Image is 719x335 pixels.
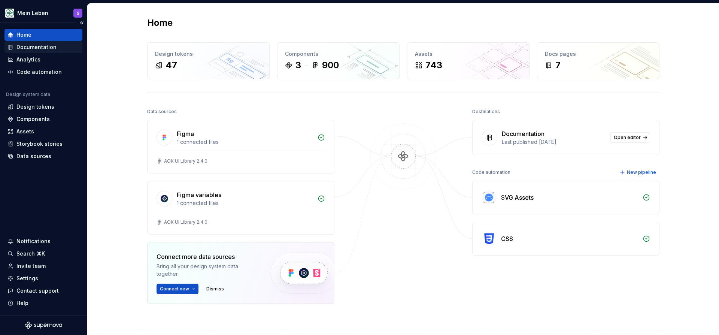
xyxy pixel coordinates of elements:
[4,150,82,162] a: Data sources
[16,31,31,39] div: Home
[147,120,334,173] a: Figma1 connected filesAOK UI Library 2.4.0
[177,199,313,207] div: 1 connected files
[537,42,659,79] a: Docs pages7
[177,190,221,199] div: Figma variables
[4,285,82,297] button: Contact support
[16,287,59,295] div: Contact support
[415,50,522,58] div: Assets
[4,138,82,150] a: Storybook stories
[627,169,656,175] span: New pipeline
[4,101,82,113] a: Design tokens
[4,126,82,138] a: Assets
[177,129,194,138] div: Figma
[610,132,650,143] a: Open editor
[425,59,442,71] div: 743
[203,284,227,294] button: Dismiss
[157,263,258,278] div: Bring all your design system data together.
[206,286,224,292] span: Dismiss
[295,59,301,71] div: 3
[16,275,38,282] div: Settings
[16,238,51,245] div: Notifications
[16,68,62,76] div: Code automation
[407,42,530,79] a: Assets743
[164,158,207,164] div: AOK UI Library 2.4.0
[160,286,189,292] span: Connect new
[16,56,40,63] div: Analytics
[1,5,85,21] button: Mein LebenS
[157,252,258,261] div: Connect more data sources
[502,129,544,138] div: Documentation
[157,284,198,294] button: Connect new
[502,138,606,146] div: Last published [DATE]
[285,50,392,58] div: Components
[322,59,339,71] div: 900
[16,250,45,257] div: Search ⌘K
[77,10,79,16] div: S
[5,9,14,18] img: df5db9ef-aba0-4771-bf51-9763b7497661.png
[4,297,82,309] button: Help
[4,29,82,41] a: Home
[16,128,34,135] div: Assets
[4,41,82,53] a: Documentation
[16,115,50,123] div: Components
[501,234,513,243] div: CSS
[16,153,51,160] div: Data sources
[4,272,82,284] a: Settings
[545,50,652,58] div: Docs pages
[501,193,534,202] div: SVG Assets
[147,181,334,235] a: Figma variables1 connected filesAOK UI Library 2.4.0
[4,113,82,125] a: Components
[277,42,400,79] a: Components3900
[4,235,82,247] button: Notifications
[16,262,46,270] div: Invite team
[4,248,82,260] button: Search ⌘K
[166,59,177,71] div: 47
[155,50,262,58] div: Design tokens
[618,167,659,178] button: New pipeline
[177,138,313,146] div: 1 connected files
[6,91,50,97] div: Design system data
[25,322,62,329] svg: Supernova Logo
[147,42,270,79] a: Design tokens47
[17,9,48,17] div: Mein Leben
[472,106,500,117] div: Destinations
[472,167,510,178] div: Code automation
[16,103,54,111] div: Design tokens
[16,299,28,307] div: Help
[4,66,82,78] a: Code automation
[16,140,63,148] div: Storybook stories
[4,260,82,272] a: Invite team
[164,219,207,225] div: AOK UI Library 2.4.0
[147,106,177,117] div: Data sources
[76,18,87,28] button: Collapse sidebar
[16,43,57,51] div: Documentation
[4,54,82,66] a: Analytics
[147,17,173,29] h2: Home
[614,135,641,141] span: Open editor
[555,59,561,71] div: 7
